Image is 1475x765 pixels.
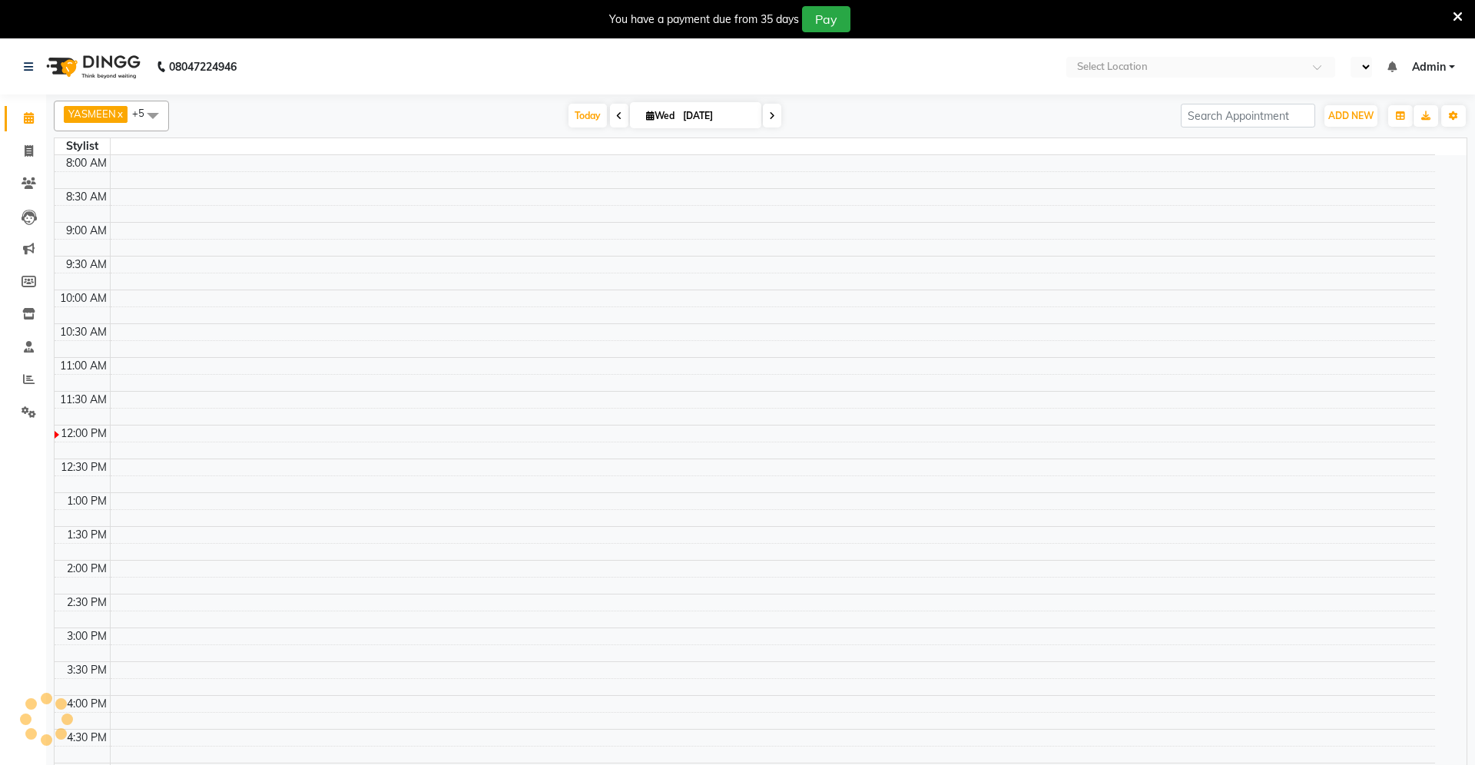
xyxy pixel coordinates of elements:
span: Today [568,104,607,127]
div: 4:00 PM [64,696,110,712]
div: Stylist [55,138,110,154]
div: 11:30 AM [57,392,110,408]
div: 10:30 AM [57,324,110,340]
div: 9:00 AM [63,223,110,239]
span: Admin [1412,59,1446,75]
div: 12:00 PM [58,426,110,442]
b: 08047224946 [169,45,237,88]
div: 10:00 AM [57,290,110,306]
a: x [116,108,123,120]
div: 11:00 AM [57,358,110,374]
div: 1:30 PM [64,527,110,543]
div: 2:30 PM [64,594,110,611]
div: 8:00 AM [63,155,110,171]
div: 3:00 PM [64,628,110,644]
span: +5 [132,107,156,119]
div: Select Location [1077,59,1148,75]
span: Wed [642,110,678,121]
button: Pay [802,6,850,32]
button: ADD NEW [1324,105,1377,127]
input: 2025-09-03 [678,104,755,127]
div: 4:30 PM [64,730,110,746]
span: ADD NEW [1328,110,1374,121]
div: 9:30 AM [63,257,110,273]
input: Search Appointment [1181,104,1315,127]
div: You have a payment due from 35 days [609,12,799,28]
div: 12:30 PM [58,459,110,475]
div: 2:00 PM [64,561,110,577]
div: 1:00 PM [64,493,110,509]
div: 8:30 AM [63,189,110,205]
div: 3:30 PM [64,662,110,678]
span: YASMEEN [68,108,116,120]
img: logo [39,45,144,88]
